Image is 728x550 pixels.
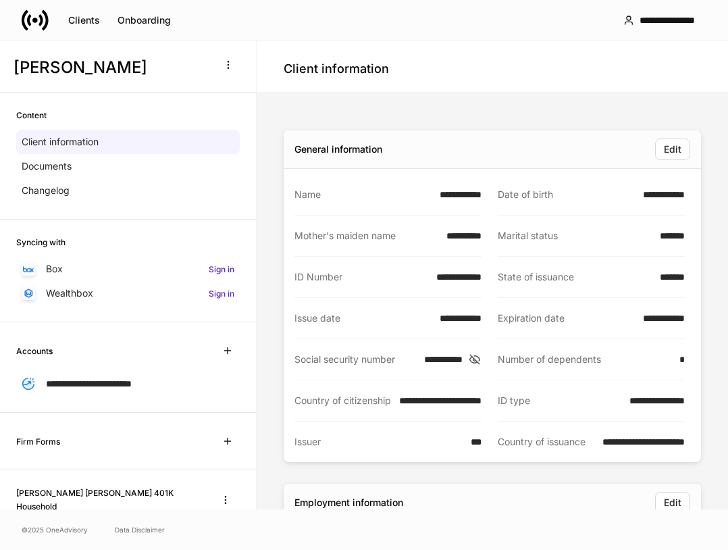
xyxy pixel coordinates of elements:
div: Issue date [294,311,432,325]
a: Changelog [16,178,240,203]
div: Country of issuance [498,435,594,449]
div: Employment information [294,496,403,509]
button: Onboarding [109,9,180,31]
div: Marital status [498,229,652,243]
p: Changelog [22,184,70,197]
button: Edit [655,139,690,160]
a: WealthboxSign in [16,281,240,305]
a: Client information [16,130,240,154]
h6: [PERSON_NAME] [PERSON_NAME] 401K Household [16,486,201,512]
div: ID type [498,394,621,407]
div: Country of citizenship [294,394,391,407]
button: Clients [59,9,109,31]
a: Data Disclaimer [115,524,165,535]
h3: [PERSON_NAME] [14,57,209,78]
span: © 2025 OneAdvisory [22,524,88,535]
div: Edit [664,498,681,507]
h6: Sign in [209,263,234,276]
div: Mother's maiden name [294,229,438,243]
div: State of issuance [498,270,652,284]
div: Expiration date [498,311,635,325]
h4: Client information [284,61,389,77]
h6: Content [16,109,47,122]
div: Onboarding [118,16,171,25]
div: Number of dependents [498,353,671,366]
img: oYqM9ojoZLfzCHUefNbBcWHcyDPbQKagtYciMC8pFl3iZXy3dU33Uwy+706y+0q2uJ1ghNQf2OIHrSh50tUd9HaB5oMc62p0G... [23,266,34,272]
p: Box [46,262,63,276]
a: Documents [16,154,240,178]
div: Clients [68,16,100,25]
div: Issuer [294,435,463,449]
a: BoxSign in [16,257,240,281]
h6: Syncing with [16,236,66,249]
div: Edit [664,145,681,154]
div: Name [294,188,432,201]
button: Edit [655,492,690,514]
p: Client information [22,135,99,149]
p: Wealthbox [46,286,93,300]
div: ID Number [294,270,428,284]
h6: Accounts [16,345,53,357]
p: Documents [22,159,72,173]
h6: Sign in [209,287,234,300]
div: Date of birth [498,188,635,201]
div: Social security number [294,353,416,366]
h6: Firm Forms [16,435,60,448]
div: General information [294,143,382,156]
